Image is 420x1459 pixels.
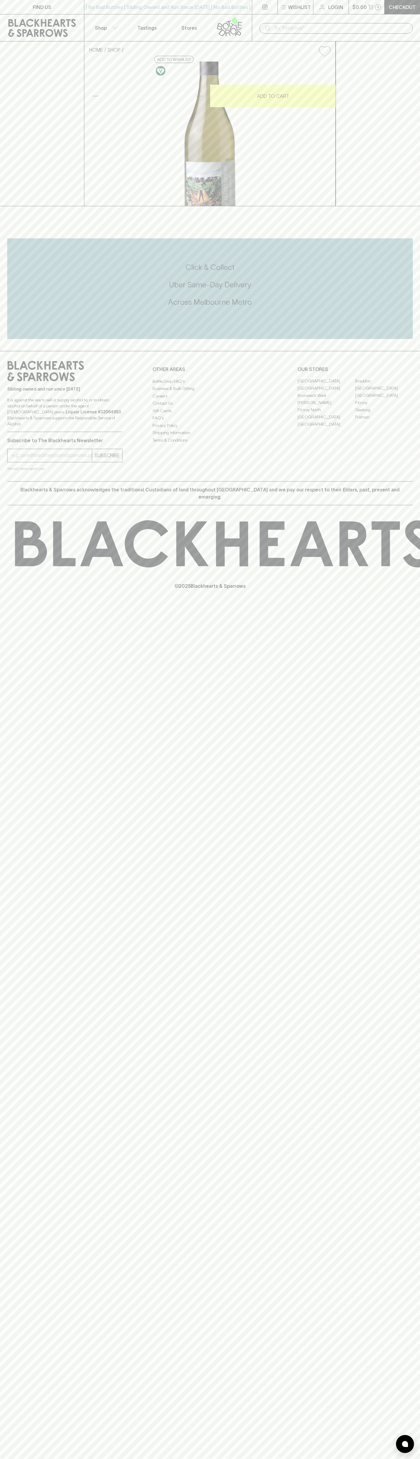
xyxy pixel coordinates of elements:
[316,44,333,59] button: Add to wishlist
[153,429,268,436] a: Shipping Information
[84,14,126,41] button: Shop
[153,422,268,429] a: Privacy Policy
[153,392,268,400] a: Careers
[154,56,194,63] button: Add to wishlist
[355,392,413,399] a: [GEOGRAPHIC_DATA]
[89,47,103,53] a: HOME
[355,414,413,421] a: Prahran
[153,400,268,407] a: Contact Us
[153,415,268,422] a: FAQ's
[153,366,268,373] p: OTHER AREAS
[210,85,336,107] button: ADD TO CART
[7,238,413,339] div: Call to action block
[84,62,335,206] img: 40954.png
[377,5,379,9] p: 0
[274,23,408,33] input: Try "Pinot noir"
[298,378,355,385] a: [GEOGRAPHIC_DATA]
[7,280,413,290] h5: Uber Same-Day Delivery
[298,414,355,421] a: [GEOGRAPHIC_DATA]
[153,407,268,414] a: Gift Cards
[355,399,413,406] a: Fitzroy
[355,385,413,392] a: [GEOGRAPHIC_DATA]
[402,1441,408,1447] img: bubble-icon
[156,66,165,76] img: Vegan
[7,397,122,427] p: It is against the law to sell or supply alcohol to, or to obtain alcohol on behalf of a person un...
[153,385,268,392] a: Business & Bulk Gifting
[7,466,122,472] p: We will never spam you
[154,65,167,77] a: Made without the use of any animal products.
[7,262,413,272] h5: Click & Collect
[298,406,355,414] a: Fitzroy North
[95,24,107,32] p: Shop
[298,421,355,428] a: [GEOGRAPHIC_DATA]
[355,406,413,414] a: Geelong
[298,385,355,392] a: [GEOGRAPHIC_DATA]
[355,378,413,385] a: Braddon
[168,14,210,41] a: Stores
[153,436,268,444] a: Terms & Conditions
[298,392,355,399] a: Brunswick West
[137,24,157,32] p: Tastings
[298,366,413,373] p: OUR STORES
[181,24,197,32] p: Stores
[328,4,343,11] p: Login
[12,451,92,460] input: e.g. jane@blackheartsandsparrows.com.au
[257,92,289,100] p: ADD TO CART
[389,4,416,11] p: Checkout
[7,297,413,307] h5: Across Melbourne Metro
[352,4,367,11] p: $0.00
[7,386,122,392] p: Sibling owned and run since [DATE]
[153,378,268,385] a: Bottle Drop FAQ's
[33,4,51,11] p: FIND US
[92,449,122,462] button: SUBSCRIBE
[107,47,120,53] a: SHOP
[12,486,408,500] p: Blackhearts & Sparrows acknowledges the traditional Custodians of land throughout [GEOGRAPHIC_DAT...
[288,4,311,11] p: Wishlist
[7,437,122,444] p: Subscribe to The Blackhearts Newsletter
[126,14,168,41] a: Tastings
[66,409,121,414] strong: Liquor License #32064953
[95,452,120,459] p: SUBSCRIBE
[298,399,355,406] a: [PERSON_NAME]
